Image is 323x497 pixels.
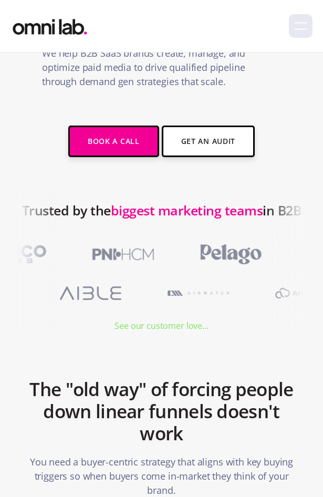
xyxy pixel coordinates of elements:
span: biggest marketing teams [111,201,263,219]
img: Omni Lab: B2B SaaS Demand Generation Agency [11,12,89,37]
img: PelagoHealth [172,239,264,270]
h2: The "old way" of forcing people down linear funnels doesn't work [26,373,297,450]
iframe: Chat Widget [134,375,323,497]
div: menu [289,14,312,38]
h2: Trusted by the in B2B [22,197,301,239]
a: See our customer love... [114,308,208,333]
img: PNI [64,239,156,270]
a: home [11,12,89,37]
a: Book a Call [68,126,159,157]
div: See our customer love... [114,319,208,333]
img: A1RWATER [165,278,257,308]
a: Get An Audit [162,126,255,157]
img: Aible [58,278,150,308]
p: We help B2B SaaS brands create, manage, and optimize paid media to drive qualified pipeline throu... [42,46,281,94]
